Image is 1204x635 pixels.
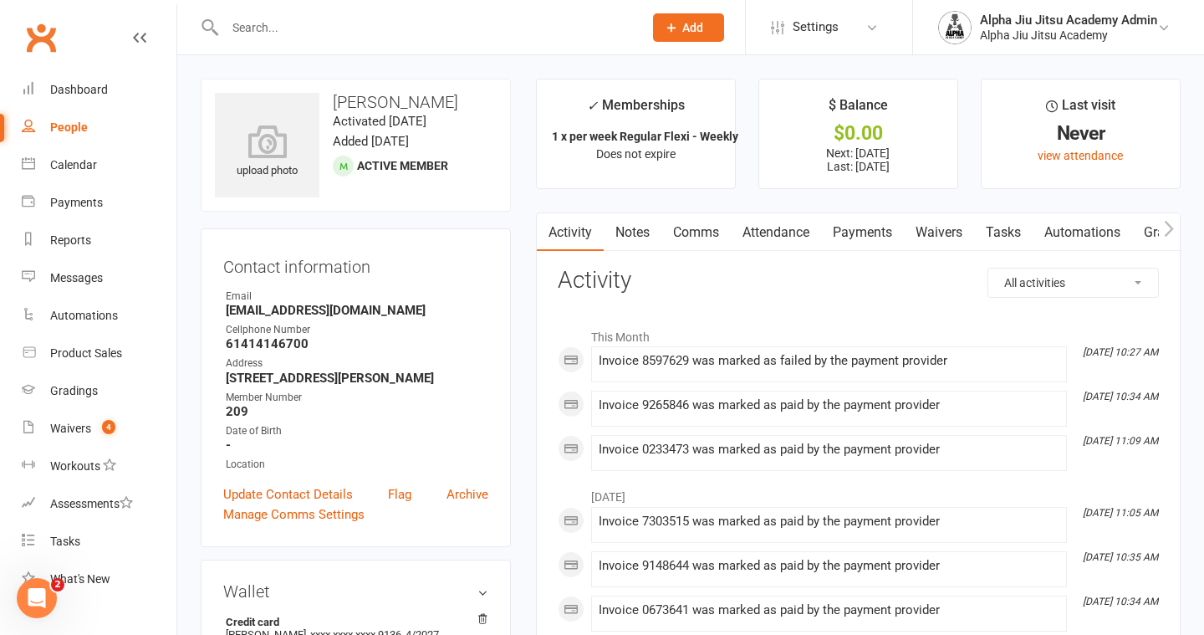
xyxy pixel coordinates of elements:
li: [DATE] [558,479,1159,506]
div: Waivers [50,422,91,435]
a: Notes [604,213,661,252]
div: Address [226,356,488,371]
h3: Wallet [223,582,488,601]
i: [DATE] 10:34 AM [1083,391,1158,402]
time: Activated [DATE] [333,114,426,129]
div: $ Balance [829,95,888,125]
span: Active member [357,159,448,172]
a: Waivers 4 [22,410,176,448]
div: Never [997,125,1165,142]
h3: Contact information [223,251,488,276]
div: Tasks [50,535,80,548]
strong: 209 [226,404,488,419]
strong: [EMAIL_ADDRESS][DOMAIN_NAME] [226,303,488,318]
a: Comms [661,213,731,252]
a: Clubworx [20,17,62,59]
iframe: Intercom live chat [17,578,57,618]
i: [DATE] 10:27 AM [1083,346,1158,358]
span: Does not expire [596,147,676,161]
li: This Month [558,320,1159,346]
div: Calendar [50,158,97,172]
div: Email [226,289,488,305]
strong: 1 x per week Regular Flexi - Weekly [552,130,738,143]
a: Payments [821,213,904,252]
time: Added [DATE] [333,134,409,149]
div: Gradings [50,384,98,397]
a: Workouts [22,448,176,485]
div: $0.00 [774,125,942,142]
a: What's New [22,561,176,598]
div: What's New [50,572,110,586]
div: Last visit [1046,95,1115,125]
strong: 61414146700 [226,336,488,351]
a: Product Sales [22,335,176,372]
input: Search... [220,16,631,39]
div: Invoice 8597629 was marked as failed by the payment provider [599,354,1059,368]
div: Reports [50,233,91,247]
div: Assessments [50,497,133,510]
span: 4 [102,420,115,434]
div: Dashboard [50,83,108,96]
p: Next: [DATE] Last: [DATE] [774,146,942,173]
a: Dashboard [22,71,176,109]
div: Automations [50,309,118,322]
strong: Credit card [226,616,480,628]
button: Add [653,13,724,42]
a: Waivers [904,213,974,252]
i: [DATE] 10:34 AM [1083,596,1158,607]
span: Add [682,21,703,34]
i: [DATE] 10:35 AM [1083,551,1158,563]
div: Location [226,457,488,473]
i: ✓ [587,98,598,114]
div: Cellphone Number [226,322,488,338]
strong: [STREET_ADDRESS][PERSON_NAME] [226,371,488,386]
a: Calendar [22,146,176,184]
a: Tasks [974,213,1033,252]
div: Invoice 0233473 was marked as paid by the payment provider [599,443,1059,457]
div: Invoice 9265846 was marked as paid by the payment provider [599,398,1059,412]
div: Invoice 9148644 was marked as paid by the payment provider [599,559,1059,573]
img: thumb_image1751406779.png [938,11,972,44]
a: Update Contact Details [223,484,353,504]
div: Payments [50,196,103,209]
div: Invoice 7303515 was marked as paid by the payment provider [599,515,1059,529]
a: People [22,109,176,146]
div: Member Number [226,390,488,406]
a: Flag [388,484,411,504]
span: 2 [51,578,64,591]
a: Automations [22,297,176,335]
a: Payments [22,184,176,222]
span: Settings [793,8,839,46]
div: Memberships [587,95,685,125]
a: Attendance [731,213,821,252]
a: view attendance [1038,149,1123,162]
a: Activity [537,213,604,252]
strong: - [226,438,488,453]
div: upload photo [215,125,319,180]
a: Archive [446,484,488,504]
a: Gradings [22,372,176,410]
a: Assessments [22,485,176,523]
a: Automations [1033,213,1132,252]
a: Reports [22,222,176,259]
div: Alpha Jiu Jitsu Academy [980,28,1157,43]
h3: Activity [558,268,1159,294]
div: Invoice 0673641 was marked as paid by the payment provider [599,603,1059,617]
a: Tasks [22,523,176,561]
div: Alpha Jiu Jitsu Academy Admin [980,13,1157,28]
i: [DATE] 11:05 AM [1083,507,1158,519]
div: Workouts [50,459,100,473]
a: Messages [22,259,176,297]
div: Messages [50,271,103,284]
div: Product Sales [50,346,122,360]
i: [DATE] 11:09 AM [1083,435,1158,447]
h3: [PERSON_NAME] [215,93,497,111]
div: People [50,120,88,134]
div: Date of Birth [226,423,488,439]
a: Manage Comms Settings [223,504,365,525]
